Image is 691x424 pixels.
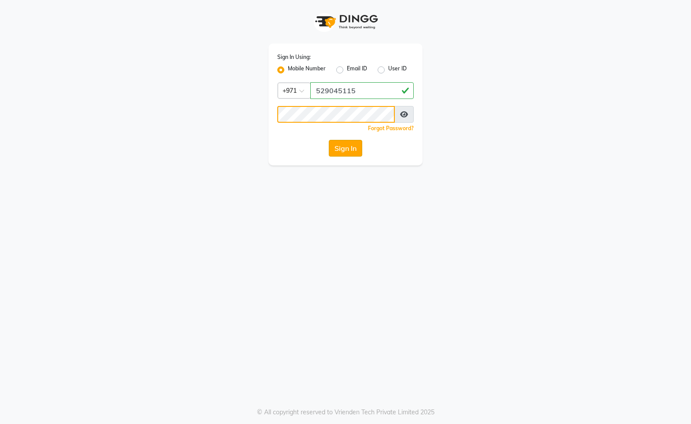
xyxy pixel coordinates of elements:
input: Username [277,106,395,123]
label: Sign In Using: [277,53,311,61]
button: Sign In [329,140,362,157]
a: Forgot Password? [368,125,414,132]
input: Username [310,82,414,99]
label: Email ID [347,65,367,75]
label: Mobile Number [288,65,326,75]
img: logo1.svg [310,9,381,35]
label: User ID [388,65,407,75]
